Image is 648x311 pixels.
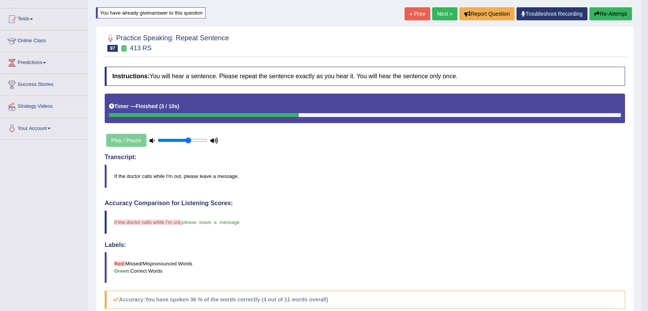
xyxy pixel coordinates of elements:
[105,200,625,207] h4: Accuracy Comparison for Listening Scores:
[105,67,625,86] h4: You will hear a sentence. Please repeat the sentence exactly as you hear it. You will hear the se...
[405,7,430,20] a: « Prev
[105,154,625,161] h4: Transcript:
[0,118,88,137] a: Your Account
[105,33,229,52] h2: Practice Speaking: Repeat Sentence
[114,268,130,274] b: Green:
[214,219,217,225] span: a
[105,291,625,309] h5: Accuracy:
[114,219,182,225] span: if the doctor calls while i'm out,
[219,219,240,225] span: message
[130,44,152,52] small: 413 RS
[161,103,178,109] b: 3 / 10s
[459,7,515,20] button: Report Question
[105,242,625,248] h4: Labels:
[105,252,625,283] blockquote: Missed/Mispronounced Words Correct Words
[589,7,632,20] button: Re-Attempt
[159,103,161,109] b: (
[0,96,88,115] a: Strategy Videos
[145,296,328,303] b: You have spoken 36 % of the words correctly (4 out of 11 words overall)
[107,45,118,52] span: 97
[109,104,179,109] h5: Timer —
[432,7,457,20] a: Next »
[96,7,206,18] div: You have already given answer to this question
[0,30,88,49] a: Online Class
[112,73,150,79] b: Instructions:
[178,103,179,109] b: )
[136,103,158,109] b: Finished
[516,7,587,20] a: Troubleshoot Recording
[0,52,88,71] a: Predictions
[0,8,88,28] a: Tests
[105,165,625,188] blockquote: If the doctor calls while I'm out, please leave a message.
[114,261,125,267] b: Red:
[120,45,128,52] small: Exam occurring question
[182,219,196,225] span: please
[0,74,88,93] a: Success Stories
[199,219,211,225] span: leave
